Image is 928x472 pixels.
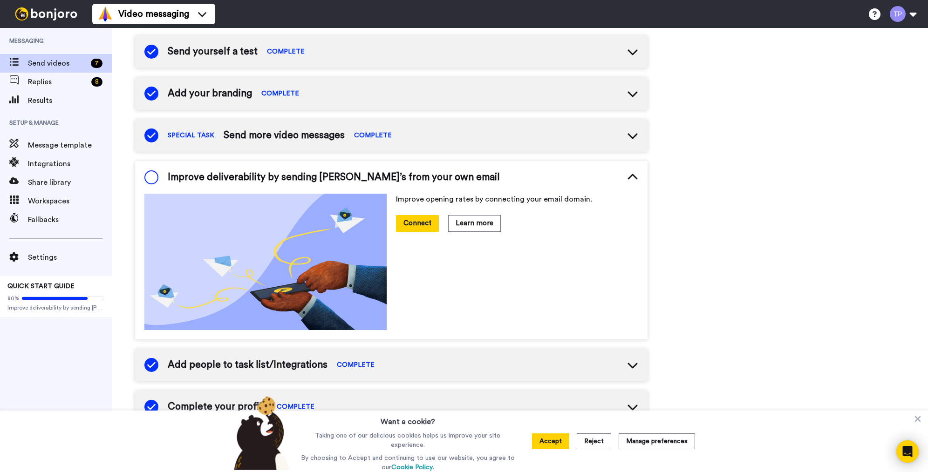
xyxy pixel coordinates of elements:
button: Connect [396,215,439,231]
span: SPECIAL TASK [168,131,214,140]
span: Integrations [28,158,112,169]
img: bear-with-cookie.png [225,396,294,470]
span: COMPLETE [261,89,299,98]
button: Reject [577,433,611,449]
a: Cookie Policy [391,464,433,471]
span: Workspaces [28,196,112,207]
span: QUICK START GUIDE [7,283,75,290]
span: Settings [28,252,112,263]
span: COMPLETE [267,47,305,56]
span: COMPLETE [277,402,314,411]
span: Results [28,95,112,106]
span: Send videos [28,58,87,69]
span: COMPLETE [337,360,375,370]
h3: Want a cookie? [381,411,435,427]
button: Manage preferences [619,433,695,449]
span: Add people to task list/Integrations [168,358,328,372]
span: Video messaging [118,7,189,20]
span: Complete your profile [168,400,267,414]
span: Improve deliverability by sending [PERSON_NAME]’s from your own email [7,304,104,311]
img: dd6c8a9f1ed48e0e95fda52f1ebb0ebe.png [144,194,387,330]
span: Fallbacks [28,214,112,225]
p: By choosing to Accept and continuing to use our website, you agree to our . [299,453,517,472]
span: Add your branding [168,87,252,101]
p: Improve opening rates by connecting your email domain. [396,194,638,205]
span: Send yourself a test [168,45,258,59]
span: Send more video messages [224,128,345,142]
img: bj-logo-header-white.svg [11,7,81,20]
button: Learn more [448,215,501,231]
div: 7 [91,59,102,68]
span: Improve deliverability by sending [PERSON_NAME]’s from your own email [168,170,500,184]
span: Share library [28,177,112,188]
p: Taking one of our delicious cookies helps us improve your site experience. [299,431,517,450]
div: Open Intercom Messenger [896,440,919,463]
button: Accept [532,433,569,449]
img: vm-color.svg [98,7,113,21]
span: Message template [28,140,112,151]
div: 8 [91,77,102,87]
span: 80% [7,295,20,302]
span: COMPLETE [354,131,392,140]
span: Replies [28,76,88,88]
